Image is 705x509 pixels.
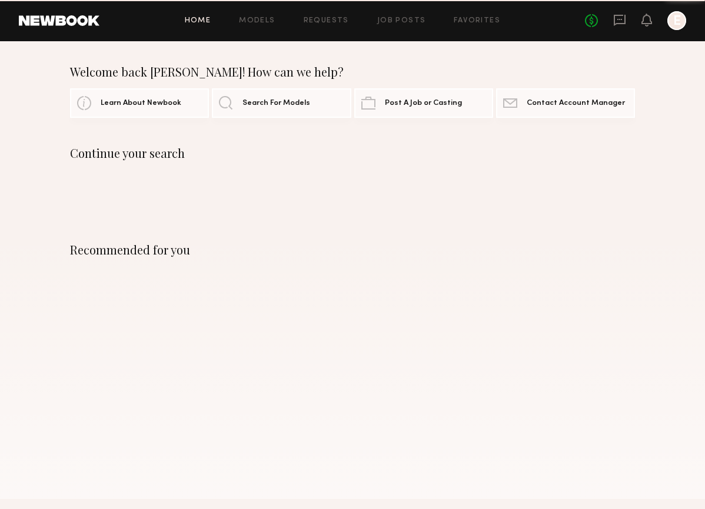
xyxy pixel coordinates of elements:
[70,88,209,118] a: Learn About Newbook
[70,243,635,257] div: Recommended for you
[70,65,635,79] div: Welcome back [PERSON_NAME]! How can we help?
[304,17,349,25] a: Requests
[667,11,686,30] a: E
[454,17,500,25] a: Favorites
[101,100,181,107] span: Learn About Newbook
[385,100,462,107] span: Post A Job or Casting
[185,17,211,25] a: Home
[242,100,310,107] span: Search For Models
[239,17,275,25] a: Models
[377,17,426,25] a: Job Posts
[212,88,351,118] a: Search For Models
[354,88,493,118] a: Post A Job or Casting
[527,100,625,107] span: Contact Account Manager
[496,88,635,118] a: Contact Account Manager
[70,146,635,160] div: Continue your search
